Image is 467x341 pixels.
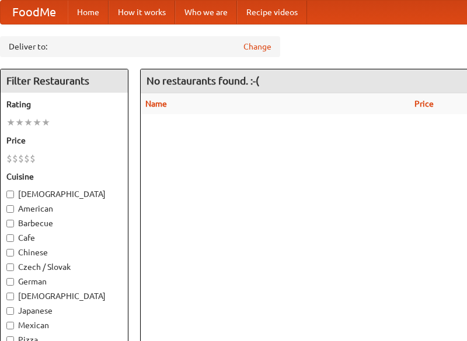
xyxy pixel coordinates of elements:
[6,307,14,315] input: Japanese
[1,69,128,93] h4: Filter Restaurants
[6,234,14,242] input: Cafe
[68,1,109,24] a: Home
[6,217,122,229] label: Barbecue
[237,1,307,24] a: Recipe videos
[6,116,15,129] li: ★
[6,263,14,271] input: Czech / Slovak
[6,322,14,329] input: Mexican
[175,1,237,24] a: Who we are
[6,232,122,244] label: Cafe
[6,261,122,273] label: Czech / Slovak
[6,319,122,331] label: Mexican
[12,152,18,165] li: $
[109,1,175,24] a: How it works
[6,247,122,258] label: Chinese
[243,41,271,52] a: Change
[6,293,14,300] input: [DEMOGRAPHIC_DATA]
[24,116,33,129] li: ★
[41,116,50,129] li: ★
[6,205,14,213] input: American
[18,152,24,165] li: $
[414,99,434,108] a: Price
[6,191,14,198] input: [DEMOGRAPHIC_DATA]
[6,188,122,200] label: [DEMOGRAPHIC_DATA]
[6,203,122,215] label: American
[6,276,122,287] label: German
[6,305,122,317] label: Japanese
[147,75,259,86] ng-pluralize: No restaurants found. :-(
[6,278,14,286] input: German
[1,1,68,24] a: FoodMe
[6,99,122,110] h5: Rating
[6,171,122,182] h5: Cuisine
[15,116,24,129] li: ★
[6,290,122,302] label: [DEMOGRAPHIC_DATA]
[30,152,36,165] li: $
[6,220,14,227] input: Barbecue
[6,135,122,146] h5: Price
[33,116,41,129] li: ★
[6,249,14,256] input: Chinese
[145,99,167,108] a: Name
[6,152,12,165] li: $
[24,152,30,165] li: $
